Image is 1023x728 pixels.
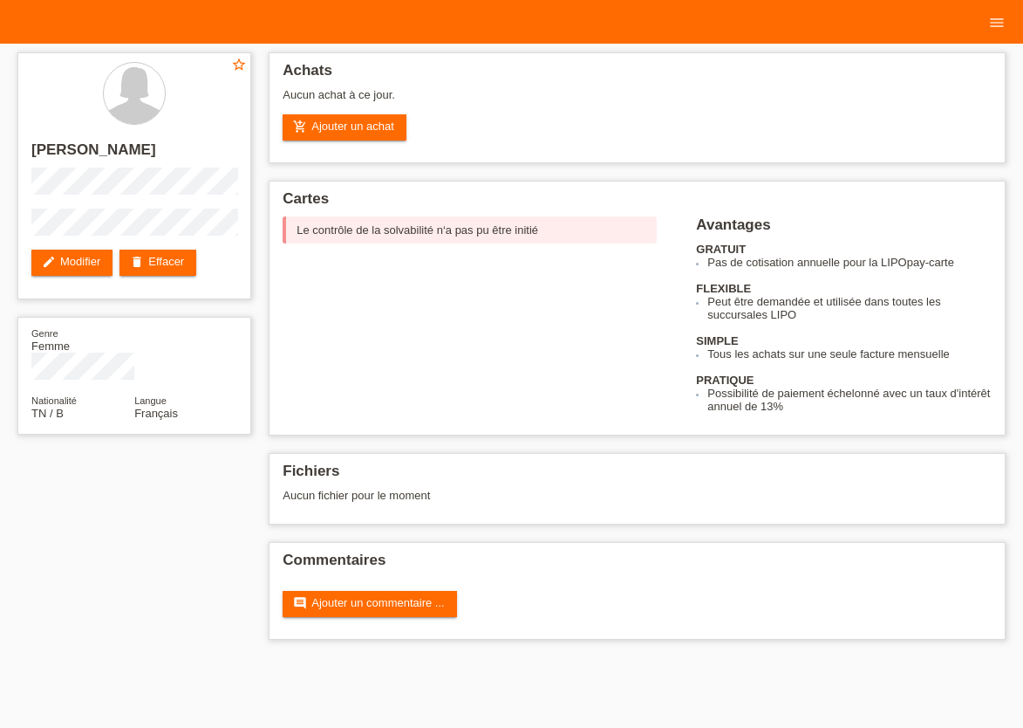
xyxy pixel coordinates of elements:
li: Pas de cotisation annuelle pour la LIPOpay-carte [707,256,992,269]
i: menu [988,14,1006,31]
h2: Avantages [696,216,992,243]
span: Genre [31,328,58,339]
li: Peut être demandée et utilisée dans toutes les succursales LIPO [707,295,992,321]
a: editModifier [31,250,113,276]
h2: [PERSON_NAME] [31,141,237,168]
a: star_border [231,57,247,75]
a: deleteEffacer [119,250,196,276]
li: Possibilité de paiement échelonné avec un taux d'intérêt annuel de 13% [707,387,992,413]
i: star_border [231,57,247,72]
li: Tous les achats sur une seule facture mensuelle [707,347,992,361]
div: Le contrôle de la solvabilité n‘a pas pu être initié [283,216,657,244]
h2: Cartes [283,190,992,216]
div: Aucun achat à ce jour. [283,88,992,114]
div: Aucun fichier pour le moment [283,489,793,502]
h2: Commentaires [283,552,992,578]
b: PRATIQUE [696,374,754,387]
i: comment [293,596,307,610]
span: Français [134,407,178,420]
b: SIMPLE [696,334,738,347]
b: GRATUIT [696,243,746,256]
i: add_shopping_cart [293,120,307,134]
i: delete [130,255,144,269]
a: add_shopping_cartAjouter un achat [283,114,406,141]
b: FLEXIBLE [696,282,751,295]
h2: Achats [283,62,992,88]
a: menu [979,17,1014,27]
a: commentAjouter un commentaire ... [283,591,456,617]
span: Nationalité [31,395,77,406]
span: Tunisie / B / 26.07.2015 [31,407,64,420]
div: Femme [31,326,134,353]
span: Langue [134,395,167,406]
h2: Fichiers [283,463,992,489]
i: edit [42,255,56,269]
